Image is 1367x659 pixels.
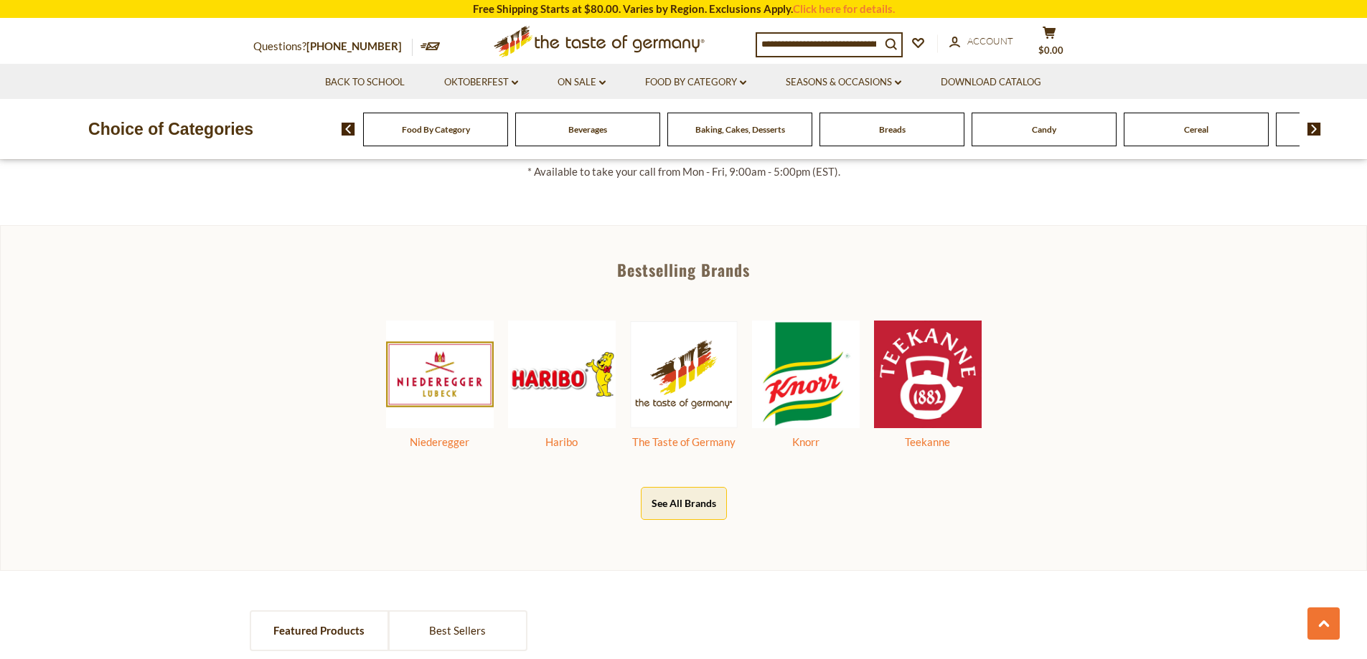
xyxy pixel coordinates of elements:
[879,124,906,135] a: Breads
[508,321,616,428] img: Haribo
[402,124,470,135] a: Food By Category
[874,433,982,451] div: Teekanne
[630,417,738,451] a: The Taste of Germany
[645,75,746,90] a: Food By Category
[695,124,785,135] a: Baking, Cakes, Desserts
[630,433,738,451] div: The Taste of Germany
[941,75,1041,90] a: Download Catalog
[752,321,860,428] img: Knorr
[786,75,901,90] a: Seasons & Occasions
[949,34,1013,49] a: Account
[306,39,402,52] a: [PHONE_NUMBER]
[386,417,494,451] a: Niederegger
[1028,26,1071,62] button: $0.00
[874,321,982,428] img: Teekanne
[793,2,895,15] a: Click here for details.
[325,75,405,90] a: Back to School
[342,123,355,136] img: previous arrow
[390,612,526,650] a: Best Sellers
[1307,123,1321,136] img: next arrow
[568,124,607,135] a: Beverages
[558,75,606,90] a: On Sale
[386,321,494,428] img: Niederegger
[1,262,1366,278] div: Bestselling Brands
[641,487,727,519] button: See All Brands
[630,321,738,428] img: The Taste of Germany
[874,417,982,451] a: Teekanne
[253,37,413,56] p: Questions?
[386,433,494,451] div: Niederegger
[444,75,518,90] a: Oktoberfest
[752,433,860,451] div: Knorr
[508,417,616,451] a: Haribo
[1184,124,1208,135] a: Cereal
[1038,44,1063,56] span: $0.00
[967,35,1013,47] span: Account
[251,612,387,650] a: Featured Products
[508,433,616,451] div: Haribo
[1032,124,1056,135] a: Candy
[752,417,860,451] a: Knorr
